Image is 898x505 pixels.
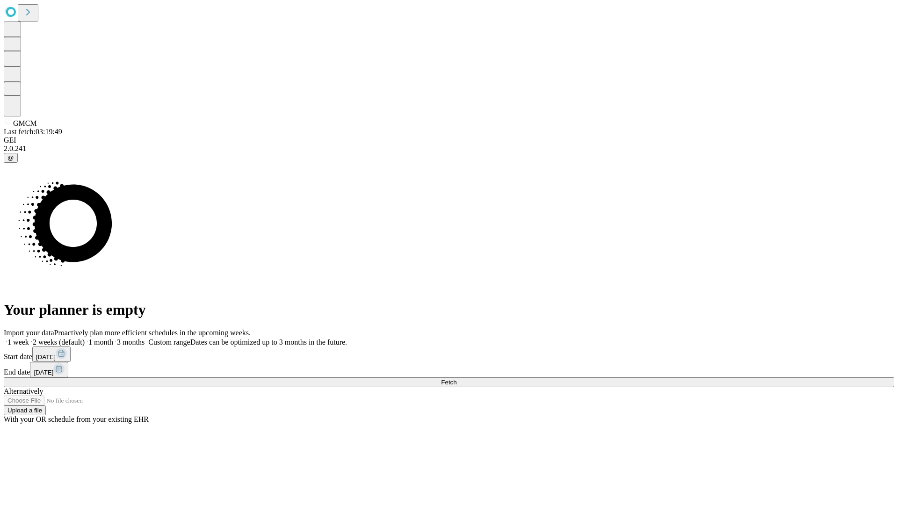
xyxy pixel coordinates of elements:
[30,362,68,377] button: [DATE]
[4,128,62,136] span: Last fetch: 03:19:49
[190,338,347,346] span: Dates can be optimized up to 3 months in the future.
[7,154,14,161] span: @
[13,119,37,127] span: GMCM
[4,346,894,362] div: Start date
[4,153,18,163] button: @
[4,362,894,377] div: End date
[4,377,894,387] button: Fetch
[4,301,894,318] h1: Your planner is empty
[54,329,251,337] span: Proactively plan more efficient schedules in the upcoming weeks.
[148,338,190,346] span: Custom range
[36,353,56,361] span: [DATE]
[32,346,71,362] button: [DATE]
[4,405,46,415] button: Upload a file
[4,329,54,337] span: Import your data
[4,415,149,423] span: With your OR schedule from your existing EHR
[4,387,43,395] span: Alternatively
[117,338,145,346] span: 3 months
[7,338,29,346] span: 1 week
[34,369,53,376] span: [DATE]
[88,338,113,346] span: 1 month
[33,338,85,346] span: 2 weeks (default)
[441,379,456,386] span: Fetch
[4,136,894,144] div: GEI
[4,144,894,153] div: 2.0.241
